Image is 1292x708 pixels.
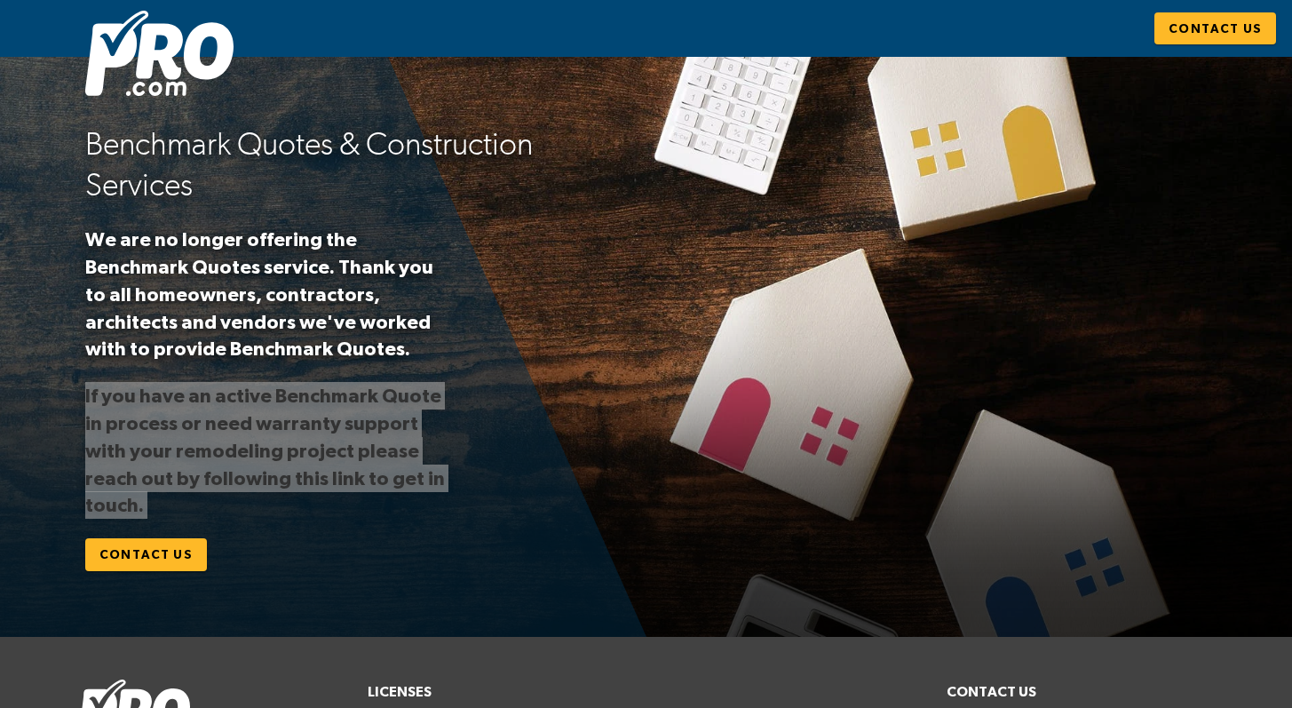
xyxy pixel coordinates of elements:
[368,680,925,704] h6: Licenses
[85,11,234,96] img: Pro.com logo
[85,226,448,362] p: We are no longer offering the Benchmark Quotes service. Thank you to all homeowners, contractors,...
[85,538,207,571] a: Contact Us
[1154,12,1276,45] a: Contact Us
[1169,18,1262,40] span: Contact Us
[947,680,1215,704] h6: Contact Us
[85,382,448,519] p: If you have an active Benchmark Quote in process or need warranty support with your remodeling pr...
[85,123,629,207] h2: Benchmark Quotes & Construction Services
[99,544,193,566] span: Contact Us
